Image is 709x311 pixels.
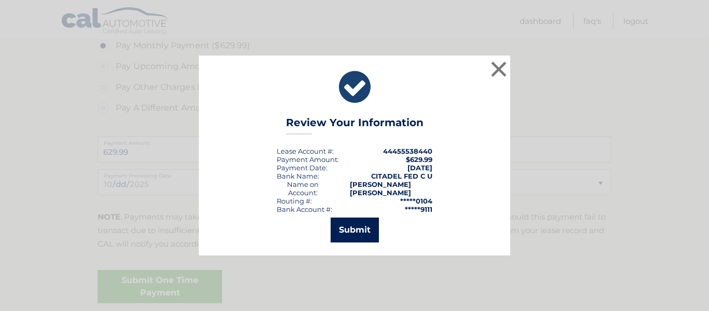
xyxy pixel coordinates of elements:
strong: [PERSON_NAME] [PERSON_NAME] [350,180,411,197]
div: Bank Name: [277,172,319,180]
span: Payment Date [277,164,326,172]
div: Name on Account: [277,180,329,197]
button: × [488,59,509,79]
div: Payment Amount: [277,155,339,164]
div: : [277,164,328,172]
span: $629.99 [406,155,432,164]
span: [DATE] [407,164,432,172]
div: Lease Account #: [277,147,334,155]
button: Submit [331,218,379,242]
strong: 44455538440 [383,147,432,155]
div: Bank Account #: [277,205,332,213]
h3: Review Your Information [286,116,424,134]
div: Routing #: [277,197,312,205]
strong: CITADEL FED C U [371,172,432,180]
